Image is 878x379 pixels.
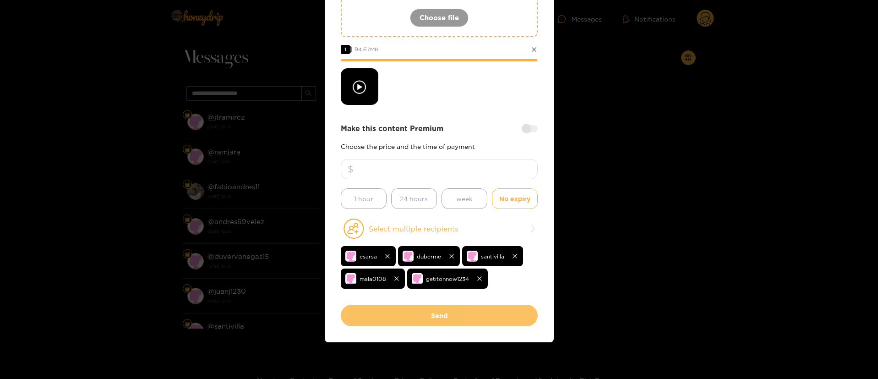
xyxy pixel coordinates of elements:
[391,188,437,209] button: 24 hours
[456,193,473,204] span: week
[467,251,478,262] img: no-avatar.png
[345,273,356,284] img: no-avatar.png
[341,123,443,134] strong: Make this content Premium
[360,274,386,284] span: mala0108
[360,251,377,262] span: esarsa
[345,251,356,262] img: no-avatar.png
[354,46,379,52] span: 94.67 MB
[481,251,504,262] span: santivilla
[341,305,538,326] button: Send
[341,143,538,150] p: Choose the price and the time of payment
[341,45,350,54] span: 1
[499,193,530,204] span: No expiry
[341,188,387,209] button: 1 hour
[426,274,469,284] span: getitonnow1234
[354,193,373,204] span: 1 hour
[403,251,414,262] img: no-avatar.png
[341,218,538,239] button: Select multiple recipients
[410,9,469,27] button: Choose file
[442,188,487,209] button: week
[400,193,428,204] span: 24 hours
[412,273,423,284] img: no-avatar.png
[417,251,441,262] span: duberme
[492,188,538,209] button: No expiry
